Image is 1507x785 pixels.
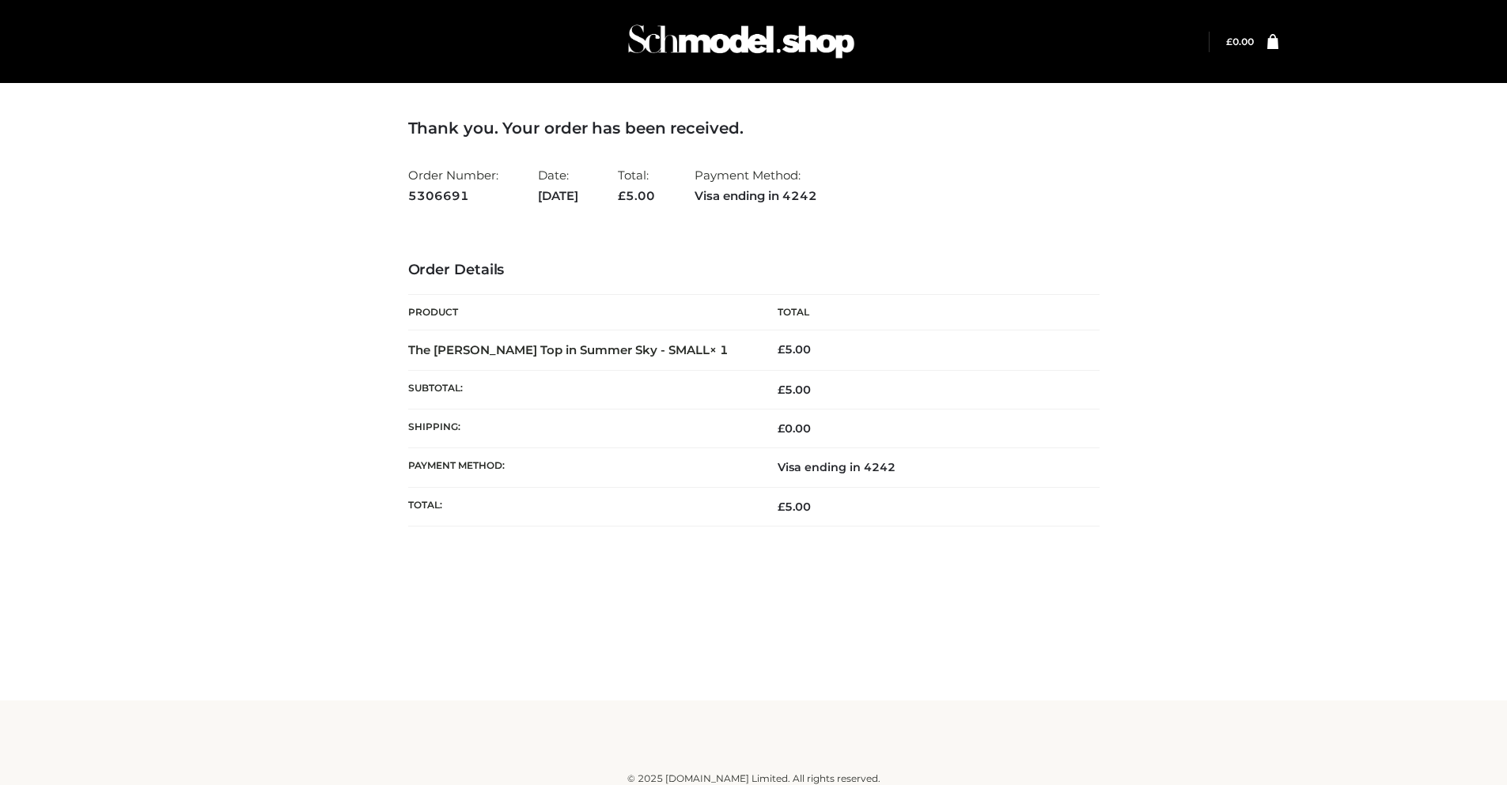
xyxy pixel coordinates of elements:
[408,487,754,526] th: Total:
[618,188,626,203] span: £
[623,10,860,73] img: Schmodel Admin 964
[538,186,578,206] strong: [DATE]
[408,370,754,409] th: Subtotal:
[538,161,578,209] li: Date:
[618,188,655,203] span: 5.00
[778,421,811,436] bdi: 0.00
[778,342,785,357] span: £
[408,409,754,448] th: Shipping:
[778,342,811,357] bdi: 5.00
[408,119,1100,138] h3: Thank you. Your order has been received.
[778,383,785,397] span: £
[778,500,811,514] span: 5.00
[408,448,754,487] th: Payment method:
[408,262,1100,279] h3: Order Details
[408,342,729,357] strong: The [PERSON_NAME] Top in Summer Sky - SMALL
[754,448,1100,487] td: Visa ending in 4242
[1226,36,1254,47] a: £0.00
[408,295,754,330] th: Product
[778,500,785,514] span: £
[1226,36,1232,47] span: £
[1226,36,1254,47] bdi: 0.00
[695,161,817,209] li: Payment Method:
[754,295,1100,330] th: Total
[710,342,729,357] strong: × 1
[695,186,817,206] strong: Visa ending in 4242
[408,186,498,206] strong: 5306691
[778,421,785,436] span: £
[408,161,498,209] li: Order Number:
[618,161,655,209] li: Total:
[778,383,811,397] span: 5.00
